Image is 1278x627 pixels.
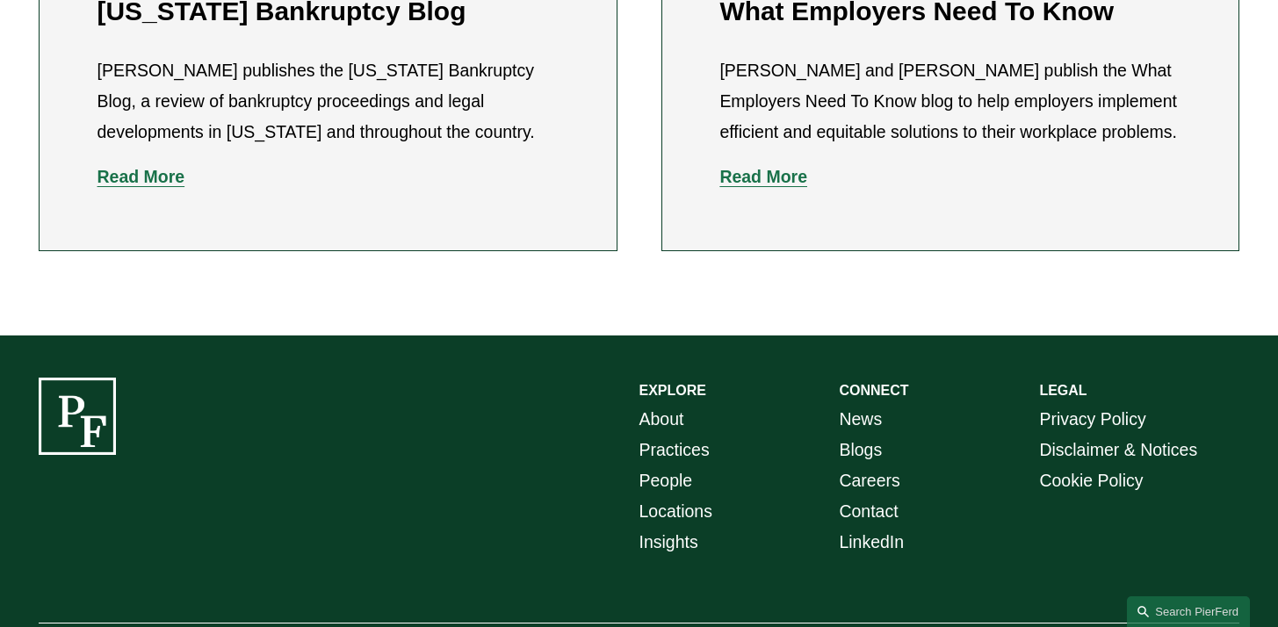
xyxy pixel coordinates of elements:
a: Disclaimer & Notices [1039,435,1197,465]
a: Blogs [839,435,882,465]
a: Practices [639,435,710,465]
a: Read More [719,167,807,186]
a: About [639,404,684,435]
a: LinkedIn [839,527,904,558]
a: Privacy Policy [1039,404,1145,435]
strong: LEGAL [1039,383,1087,398]
a: Insights [639,527,698,558]
strong: CONNECT [839,383,908,398]
strong: EXPLORE [639,383,706,398]
a: Locations [639,496,712,527]
p: [PERSON_NAME] and [PERSON_NAME] publish the What Employers Need To Know blog to help employers im... [719,55,1181,148]
a: Cookie Policy [1039,465,1143,496]
a: News [839,404,882,435]
a: Contact [839,496,898,527]
p: [PERSON_NAME] publishes the [US_STATE] Bankruptcy Blog, a review of bankruptcy proceedings and le... [97,55,559,148]
a: Search this site [1127,596,1250,627]
a: Read More [97,167,185,186]
a: People [639,465,693,496]
a: Careers [839,465,899,496]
